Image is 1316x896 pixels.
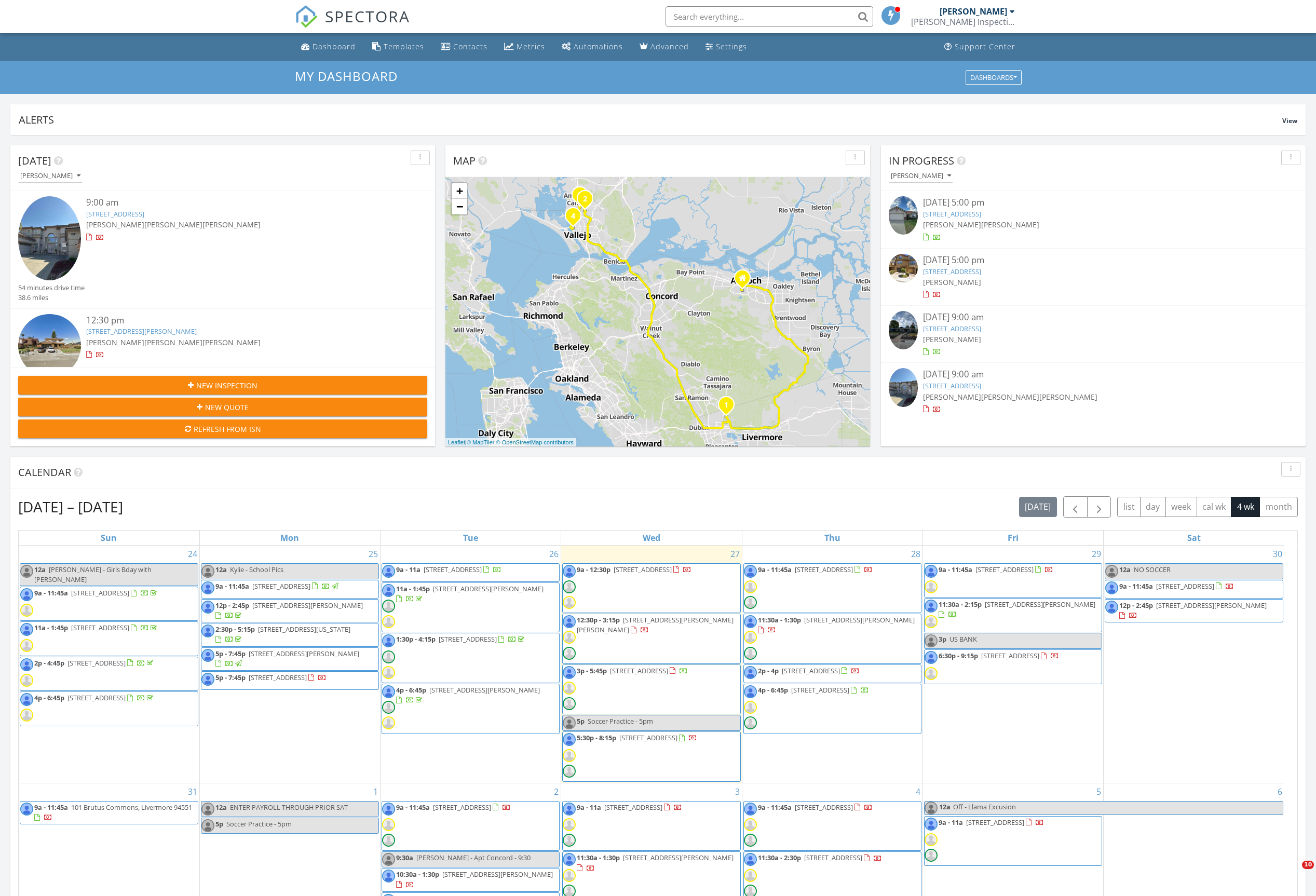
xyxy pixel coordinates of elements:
[86,337,144,347] span: [PERSON_NAME]
[18,196,427,303] a: 9:00 am [STREET_ADDRESS] [PERSON_NAME][PERSON_NAME][PERSON_NAME] 54 minutes drive time 38.6 miles
[186,546,199,562] a: Go to August 24, 2025
[215,649,359,668] a: 5p - 7:45p [STREET_ADDRESS][PERSON_NAME]
[744,701,757,714] img: default-user-f0147aede5fd5fa78ca7ade42f37bd4542148d508eef1c3d3ea960f66861d68b.jpg
[1231,497,1260,517] button: 4 wk
[923,277,981,287] span: [PERSON_NAME]
[382,666,395,679] img: default-user-f0147aede5fd5fa78ca7ade42f37bd4542148d508eef1c3d3ea960f66861d68b.jpg
[1090,546,1103,562] a: Go to August 29, 2025
[940,6,1007,17] div: [PERSON_NAME]
[1105,580,1283,599] a: 9a - 11:45a [STREET_ADDRESS]
[911,17,1015,27] div: Ramey's Inspection Services LLC
[743,563,921,614] a: 9a - 11:45a [STREET_ADDRESS]
[939,651,1059,660] a: 6:30p - 9:15p [STREET_ADDRESS]
[924,649,1102,684] a: 6:30p - 9:15p [STREET_ADDRESS]
[202,337,261,347] span: [PERSON_NAME]
[215,581,249,591] span: 9a - 11:45a
[19,546,199,783] td: Go to August 24, 2025
[20,691,198,726] a: 4p - 6:45p [STREET_ADDRESS]
[563,716,576,729] img: 110415526368828410071.jpg
[201,625,214,637] img: 110415526368828410071.jpg
[742,278,749,284] div: 2905 Longview Road, Antioch CA 94509
[939,634,946,644] span: 3p
[215,625,255,634] span: 2:30p - 5:15p
[563,749,576,762] img: default-user-f0147aede5fd5fa78ca7ade42f37bd4542148d508eef1c3d3ea960f66861d68b.jpg
[924,598,1102,632] a: 11:30a - 2:15p [STREET_ADDRESS][PERSON_NAME]
[424,565,482,574] span: [STREET_ADDRESS]
[252,601,363,610] span: [STREET_ADDRESS][PERSON_NAME]
[577,716,585,726] span: 5p
[577,666,607,675] span: 3p - 5:45p
[1119,601,1267,620] a: 12p - 2:45p [STREET_ADDRESS][PERSON_NAME]
[701,37,751,57] a: Settings
[924,563,1102,598] a: 9a - 11:45a [STREET_ADDRESS]
[923,209,981,219] a: [STREET_ADDRESS]
[822,531,843,545] a: Thursday
[201,580,379,599] a: 9a - 11:45a [STREET_ADDRESS]
[20,657,198,691] a: 2p - 4:45p [STREET_ADDRESS]
[382,684,560,734] a: 4p - 6:45p [STREET_ADDRESS][PERSON_NAME]
[1259,497,1298,517] button: month
[923,267,981,276] a: [STREET_ADDRESS]
[445,438,576,447] div: |
[382,650,395,663] img: default-user-f0147aede5fd5fa78ca7ade42f37bd4542148d508eef1c3d3ea960f66861d68b.jpg
[563,615,576,628] img: 110415526368828410071.jpg
[889,196,918,235] img: 9349545%2Fcover_photos%2FpIEkR08S1fZjcLHNO6Ad%2Fsmall.jpg
[199,546,380,783] td: Go to August 25, 2025
[382,584,395,597] img: 110415526368828410071.jpg
[923,324,981,333] a: [STREET_ADDRESS]
[144,337,202,347] span: [PERSON_NAME]
[86,209,144,219] a: [STREET_ADDRESS]
[1119,581,1153,591] span: 9a - 11:45a
[396,685,426,695] span: 4p - 6:45p
[1185,531,1203,545] a: Saturday
[381,546,561,783] td: Go to August 26, 2025
[1104,546,1284,783] td: Go to August 30, 2025
[577,666,688,675] a: 3p - 5:45p [STREET_ADDRESS]
[1282,116,1297,125] span: View
[939,565,1053,574] a: 9a - 11:45a [STREET_ADDRESS]
[949,634,977,644] span: US BANK
[461,531,480,545] a: Tuesday
[367,546,380,562] a: Go to August 25, 2025
[577,565,610,574] span: 9a - 12:30p
[34,623,159,632] a: 11a - 1:45p [STREET_ADDRESS]
[939,565,972,574] span: 9a - 11:45a
[758,565,873,574] a: 9a - 11:45a [STREET_ADDRESS]
[215,601,363,620] a: 12p - 2:45p [STREET_ADDRESS][PERSON_NAME]
[215,673,246,682] span: 5p - 7:45p
[562,731,740,782] a: 5:30p - 8:15p [STREET_ADDRESS]
[940,37,1020,57] a: Support Center
[1119,581,1234,591] a: 9a - 11:45a [STREET_ADDRESS]
[758,666,779,675] span: 2p - 4p
[577,733,697,742] a: 5:30p - 8:15p [STREET_ADDRESS]
[1105,599,1283,622] a: 12p - 2:45p [STREET_ADDRESS][PERSON_NAME]
[396,584,430,593] span: 11a - 1:45p
[382,633,560,683] a: 1:30p - 4:15p [STREET_ADDRESS]
[230,565,283,574] span: Kylie - School Pics
[577,565,691,574] a: 9a - 12:30p [STREET_ADDRESS]
[795,565,853,574] span: [STREET_ADDRESS]
[278,531,301,545] a: Monday
[561,546,742,783] td: Go to August 27, 2025
[368,37,428,57] a: Templates
[201,649,214,662] img: 110415526368828410071.jpg
[716,42,747,51] div: Settings
[925,600,938,613] img: 110415526368828410071.jpg
[382,716,395,729] img: default-user-f0147aede5fd5fa78ca7ade42f37bd4542148d508eef1c3d3ea960f66861d68b.jpg
[970,74,1017,81] div: Dashboards
[86,220,144,229] span: [PERSON_NAME]
[1276,783,1284,800] a: Go to September 6, 2025
[889,311,918,349] img: 9288022%2Fcover_photos%2FF9xZG2gqqgu4aaRsoFrW%2Fsmall.jpg
[563,580,576,593] img: default-user-f0147aede5fd5fa78ca7ade42f37bd4542148d508eef1c3d3ea960f66861d68b.jpg
[939,651,978,660] span: 6:30p - 9:15p
[889,254,918,283] img: streetview
[563,647,576,660] img: default-user-f0147aede5fd5fa78ca7ade42f37bd4542148d508eef1c3d3ea960f66861d68b.jpg
[396,685,540,704] a: 4p - 6:45p [STREET_ADDRESS][PERSON_NAME]
[985,600,1095,609] span: [STREET_ADDRESS][PERSON_NAME]
[67,658,126,668] span: [STREET_ADDRESS]
[563,765,576,778] img: default-user-f0147aede5fd5fa78ca7ade42f37bd4542148d508eef1c3d3ea960f66861d68b.jpg
[86,196,393,209] div: 9:00 am
[34,588,159,598] a: 9a - 11:45a [STREET_ADDRESS]
[297,37,360,57] a: Dashboard
[744,685,757,698] img: 110415526368828410071.jpg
